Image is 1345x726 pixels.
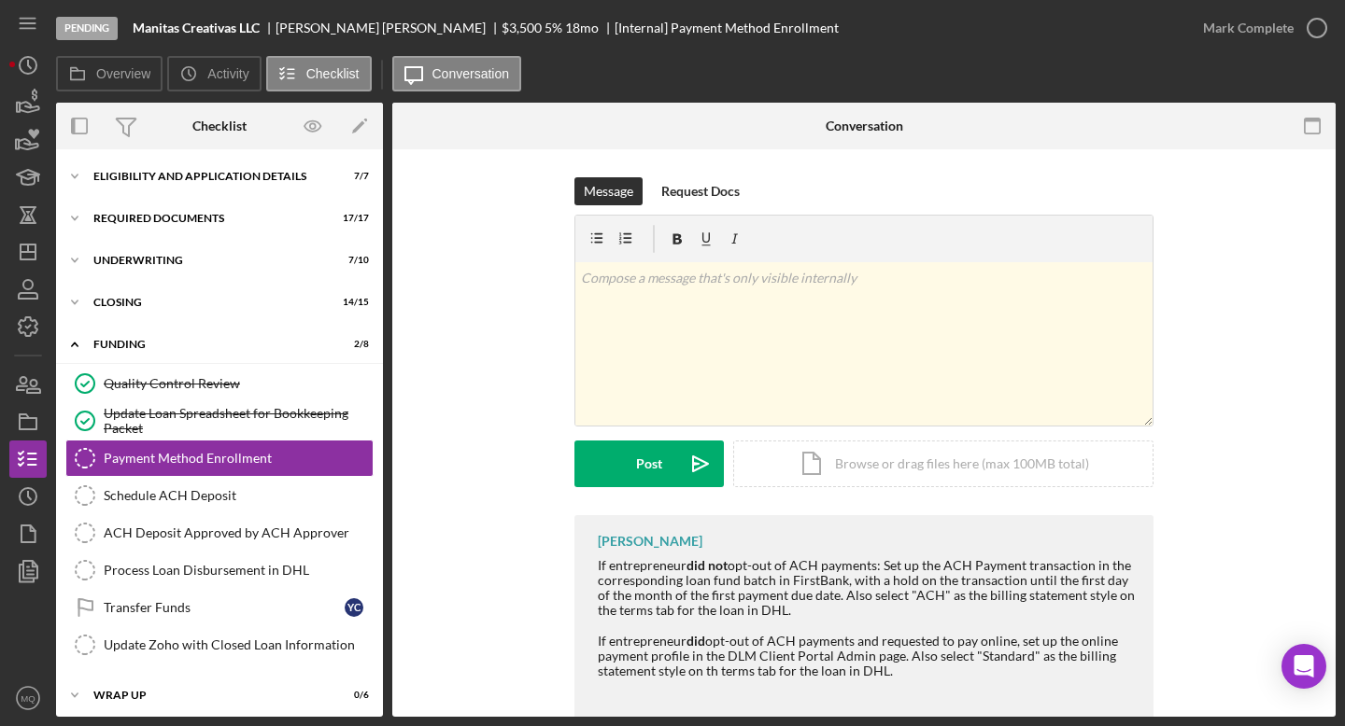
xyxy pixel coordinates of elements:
[65,402,374,440] a: Update Loan Spreadsheet for Bookkeeping Packet
[335,213,369,224] div: 17 / 17
[392,56,522,91] button: Conversation
[636,440,662,487] div: Post
[335,297,369,308] div: 14 / 15
[65,477,374,514] a: Schedule ACH Deposit
[104,600,345,615] div: Transfer Funds
[104,637,373,652] div: Update Zoho with Closed Loan Information
[335,255,369,266] div: 7 / 10
[104,525,373,540] div: ACH Deposit Approved by ACH Approver
[65,626,374,663] a: Update Zoho with Closed Loan Information
[687,557,728,573] strong: did not
[1281,644,1326,689] div: Open Intercom Messenger
[335,339,369,350] div: 2 / 8
[21,693,35,704] text: MQ
[93,171,322,182] div: Eligibility and Application Details
[93,339,322,350] div: Funding
[652,177,749,205] button: Request Docs
[65,440,374,477] a: Payment Method Enrollment
[9,679,47,717] button: MQ
[65,589,374,626] a: Transfer FundsYC
[661,177,740,205] div: Request Docs
[104,406,373,436] div: Update Loan Spreadsheet for Bookkeeping Packet
[192,119,247,133] div: Checklist
[104,451,373,466] div: Payment Method Enrollment
[96,66,150,81] label: Overview
[335,171,369,182] div: 7 / 7
[276,21,502,35] div: [PERSON_NAME] [PERSON_NAME]
[598,558,1135,618] div: If entrepreneur opt-out of ACH payments: Set up the ACH Payment transaction in the corresponding ...
[65,514,374,551] a: ACH Deposit Approved by ACH Approver
[615,21,839,35] div: [Internal] Payment Method Enrollment
[545,21,562,35] div: 5 %
[306,66,360,81] label: Checklist
[56,17,118,40] div: Pending
[1203,9,1294,47] div: Mark Complete
[502,21,542,35] div: $3,500
[598,634,1135,678] div: If entrepreneur opt-out of ACH payments and requested to pay online, set up the online payment pr...
[826,119,903,133] div: Conversation
[432,66,510,81] label: Conversation
[574,440,724,487] button: Post
[266,56,372,91] button: Checklist
[104,488,373,503] div: Schedule ACH Deposit
[335,690,369,701] div: 0 / 6
[584,177,633,205] div: Message
[104,563,373,578] div: Process Loan Disbursement in DHL
[104,376,373,391] div: Quality Control Review
[598,534,702,549] div: [PERSON_NAME]
[1184,9,1336,47] button: Mark Complete
[345,598,363,617] div: Y C
[93,690,322,701] div: Wrap Up
[65,365,374,402] a: Quality Control Review
[93,297,322,308] div: Closing
[65,551,374,589] a: Process Loan Disbursement in DHL
[133,21,260,35] b: Manitas Creativas LLC
[565,21,599,35] div: 18 mo
[93,255,322,266] div: Underwriting
[93,213,322,224] div: Required Documents
[687,633,705,649] strong: did
[56,56,163,91] button: Overview
[167,56,261,91] button: Activity
[207,66,248,81] label: Activity
[574,177,643,205] button: Message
